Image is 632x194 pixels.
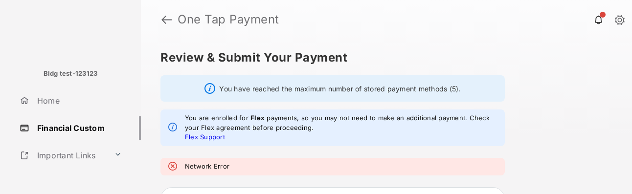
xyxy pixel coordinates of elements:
[16,144,110,167] a: Important Links
[16,116,141,140] a: Financial Custom
[185,162,229,172] em: Network Error
[185,133,225,141] a: Flex Support
[16,89,141,112] a: Home
[178,14,279,25] strong: One Tap Payment
[44,69,98,79] p: Bldg test-123123
[160,75,505,102] div: You have reached the maximum number of stored payment methods (5).
[160,52,605,64] h5: Review & Submit Your Payment
[185,113,497,142] em: You are enrolled for payments, so you may not need to make an additional payment. Check your Flex...
[250,114,265,122] strong: Flex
